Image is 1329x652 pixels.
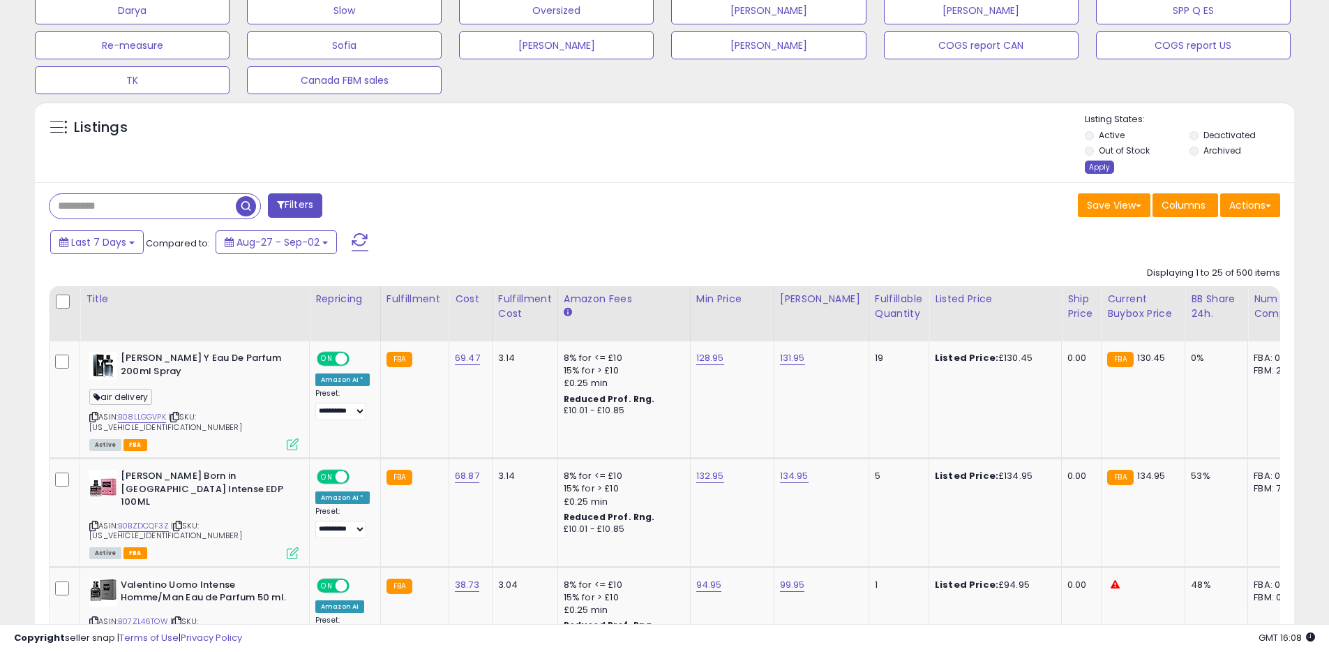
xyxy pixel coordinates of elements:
[1137,351,1166,364] span: 130.45
[564,579,679,591] div: 8% for <= £10
[1067,352,1090,364] div: 0.00
[884,31,1079,59] button: COGS report CAN
[1254,591,1300,604] div: FBM: 0
[123,439,147,451] span: FBA
[1254,292,1305,321] div: Num of Comp.
[1254,482,1300,495] div: FBM: 7
[89,470,299,558] div: ASIN:
[121,579,290,608] b: Valentino Uomo Intense Homme/Man Eau de Parfum 50 ml.
[1137,469,1166,482] span: 134.95
[89,547,121,559] span: All listings currently available for purchase on Amazon
[671,31,866,59] button: [PERSON_NAME]
[696,469,724,483] a: 132.95
[1162,198,1206,212] span: Columns
[315,491,370,504] div: Amazon AI *
[268,193,322,218] button: Filters
[347,353,370,365] span: OFF
[89,352,117,380] img: 31LPA45ROPL._SL40_.jpg
[1254,352,1300,364] div: FBA: 0
[1203,145,1241,156] label: Archived
[1203,129,1256,141] label: Deactivated
[386,470,412,485] small: FBA
[1067,292,1095,321] div: Ship Price
[315,507,370,538] div: Preset:
[935,470,1051,482] div: £134.95
[123,547,147,559] span: FBA
[564,524,679,535] div: £10.01 - £10.85
[318,353,336,365] span: ON
[1191,352,1237,364] div: 0%
[89,389,152,405] span: air delivery
[89,520,242,541] span: | SKU: [US_VEHICLE_IDENTIFICATION_NUMBER]
[1067,470,1090,482] div: 0.00
[1067,579,1090,591] div: 0.00
[564,604,679,616] div: £0.25 min
[1099,129,1125,141] label: Active
[780,351,805,365] a: 131.95
[1191,579,1237,591] div: 48%
[118,520,169,532] a: B0BZDCQF3Z
[1107,292,1179,321] div: Current Buybox Price
[35,31,230,59] button: Re-measure
[1254,579,1300,591] div: FBA: 0
[119,631,179,644] a: Terms of Use
[315,373,370,386] div: Amazon AI *
[1096,31,1291,59] button: COGS report US
[89,439,121,451] span: All listings currently available for purchase on Amazon
[696,351,724,365] a: 128.95
[875,579,918,591] div: 1
[386,292,443,306] div: Fulfillment
[1085,113,1294,126] p: Listing States:
[498,352,547,364] div: 3.14
[935,351,998,364] b: Listed Price:
[1085,161,1114,174] div: Apply
[780,469,809,483] a: 134.95
[564,470,679,482] div: 8% for <= £10
[564,393,655,405] b: Reduced Prof. Rng.
[498,470,547,482] div: 3.14
[1254,470,1300,482] div: FBA: 0
[74,118,128,138] h5: Listings
[1099,145,1150,156] label: Out of Stock
[935,578,998,591] b: Listed Price:
[780,578,805,592] a: 99.95
[875,292,923,321] div: Fulfillable Quantity
[181,631,242,644] a: Privacy Policy
[89,411,242,432] span: | SKU: [US_VEHICLE_IDENTIFICATION_NUMBER]
[564,482,679,495] div: 15% for > £10
[121,470,290,512] b: [PERSON_NAME] Born in [GEOGRAPHIC_DATA] Intense EDP 100ML
[50,230,144,254] button: Last 7 Days
[89,579,117,607] img: 51n-N2Jn67L._SL40_.jpg
[696,578,722,592] a: 94.95
[1152,193,1218,217] button: Columns
[1191,292,1242,321] div: BB Share 24h.
[386,579,412,594] small: FBA
[935,352,1051,364] div: £130.45
[564,496,679,508] div: £0.25 min
[35,66,230,94] button: TK
[935,292,1056,306] div: Listed Price
[1259,631,1315,644] span: 2025-09-10 16:08 GMT
[498,292,552,321] div: Fulfillment Cost
[315,389,370,420] div: Preset:
[564,352,679,364] div: 8% for <= £10
[1078,193,1150,217] button: Save View
[247,66,442,94] button: Canada FBM sales
[86,292,303,306] div: Title
[347,579,370,591] span: OFF
[1220,193,1280,217] button: Actions
[146,237,210,250] span: Compared to:
[780,292,863,306] div: [PERSON_NAME]
[498,579,547,591] div: 3.04
[318,579,336,591] span: ON
[71,235,126,249] span: Last 7 Days
[455,469,479,483] a: 68.87
[1191,470,1237,482] div: 53%
[121,352,290,381] b: [PERSON_NAME] Y Eau De Parfum 200ml Spray
[247,31,442,59] button: Sofia
[564,405,679,417] div: £10.01 - £10.85
[459,31,654,59] button: [PERSON_NAME]
[315,600,364,613] div: Amazon AI
[14,631,65,644] strong: Copyright
[935,579,1051,591] div: £94.95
